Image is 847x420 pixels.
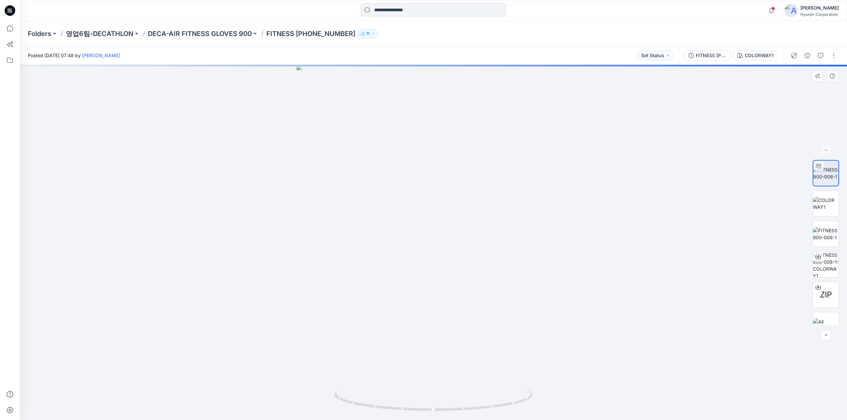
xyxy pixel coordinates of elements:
[82,53,120,58] a: [PERSON_NAME]
[696,52,726,59] div: FITNESS [PHONE_NUMBER]
[745,52,774,59] div: COLORWAY1
[784,4,798,17] img: avatar
[813,227,839,241] img: FITNESS 900-008-1
[66,29,133,38] a: 영업6팀-DECATHLON
[813,318,839,332] img: All colorways
[813,251,839,277] img: FITNESS 900-008-1-COLORWAY1
[266,29,355,38] p: FITNESS [PHONE_NUMBER]
[366,30,370,37] p: 11
[733,50,778,61] button: COLORWAY1
[148,29,252,38] a: DECA-AIR FITNESS GLOVES 900
[800,4,839,12] div: [PERSON_NAME]
[800,12,839,17] div: Hyunjin Corporation
[28,29,51,38] a: Folders
[813,197,839,210] img: COLORWAY1
[802,50,813,61] button: Details
[820,289,832,301] span: ZIP
[684,50,731,61] button: FITNESS [PHONE_NUMBER]
[813,166,838,180] img: FITNESS 900-008-1
[28,52,120,59] span: Posted [DATE] 07:48 by
[358,29,378,38] button: 11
